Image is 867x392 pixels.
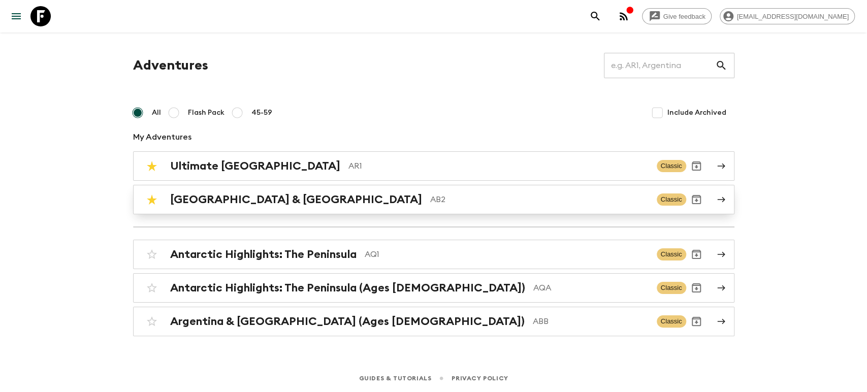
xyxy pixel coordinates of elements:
p: My Adventures [133,131,734,143]
a: Give feedback [642,8,712,24]
p: AR1 [348,160,649,172]
input: e.g. AR1, Argentina [604,51,715,80]
button: menu [6,6,26,26]
button: search adventures [585,6,605,26]
button: Archive [686,156,707,176]
a: Privacy Policy [452,373,508,384]
p: AQA [533,282,649,294]
span: Give feedback [658,13,711,20]
span: All [152,108,161,118]
h2: Argentina & [GEOGRAPHIC_DATA] (Ages [DEMOGRAPHIC_DATA]) [170,315,525,328]
div: [EMAIL_ADDRESS][DOMAIN_NAME] [720,8,855,24]
span: Classic [657,193,686,206]
h2: [GEOGRAPHIC_DATA] & [GEOGRAPHIC_DATA] [170,193,422,206]
span: Flash Pack [188,108,224,118]
span: Classic [657,315,686,328]
p: AQ1 [365,248,649,260]
a: Antarctic Highlights: The PeninsulaAQ1ClassicArchive [133,240,734,269]
p: ABB [533,315,649,328]
span: 45-59 [251,108,272,118]
a: Ultimate [GEOGRAPHIC_DATA]AR1ClassicArchive [133,151,734,181]
h2: Antarctic Highlights: The Peninsula (Ages [DEMOGRAPHIC_DATA]) [170,281,525,295]
button: Archive [686,311,707,332]
span: Include Archived [667,108,726,118]
span: [EMAIL_ADDRESS][DOMAIN_NAME] [731,13,854,20]
h2: Antarctic Highlights: The Peninsula [170,248,357,261]
a: Antarctic Highlights: The Peninsula (Ages [DEMOGRAPHIC_DATA])AQAClassicArchive [133,273,734,303]
button: Archive [686,278,707,298]
span: Classic [657,282,686,294]
a: Argentina & [GEOGRAPHIC_DATA] (Ages [DEMOGRAPHIC_DATA])ABBClassicArchive [133,307,734,336]
a: Guides & Tutorials [359,373,431,384]
h1: Adventures [133,55,208,76]
button: Archive [686,189,707,210]
button: Archive [686,244,707,265]
span: Classic [657,248,686,260]
span: Classic [657,160,686,172]
h2: Ultimate [GEOGRAPHIC_DATA] [170,159,340,173]
p: AB2 [430,193,649,206]
a: [GEOGRAPHIC_DATA] & [GEOGRAPHIC_DATA]AB2ClassicArchive [133,185,734,214]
